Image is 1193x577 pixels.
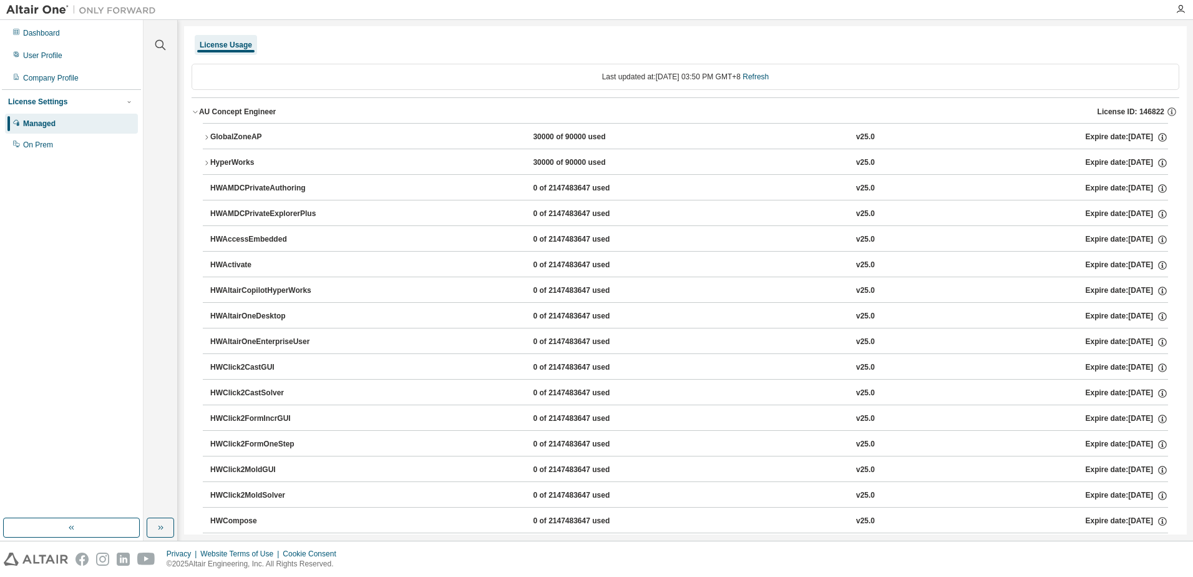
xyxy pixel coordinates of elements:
[210,285,323,297] div: HWAltairCopilotHyperWorks
[856,132,875,143] div: v25.0
[210,200,1168,228] button: HWAMDCPrivateExplorerPlus0 of 2147483647 usedv25.0Expire date:[DATE]
[533,516,645,527] div: 0 of 2147483647 used
[210,431,1168,458] button: HWClick2FormOneStep0 of 2147483647 usedv25.0Expire date:[DATE]
[1085,132,1167,143] div: Expire date: [DATE]
[210,252,1168,279] button: HWActivate0 of 2147483647 usedv25.0Expire date:[DATE]
[1085,362,1167,373] div: Expire date: [DATE]
[1085,209,1167,220] div: Expire date: [DATE]
[210,516,323,527] div: HWCompose
[210,465,323,476] div: HWClick2MoldGUI
[533,465,645,476] div: 0 of 2147483647 used
[23,28,60,38] div: Dashboard
[856,311,875,322] div: v25.0
[533,388,645,399] div: 0 of 2147483647 used
[137,553,155,566] img: youtube.svg
[210,482,1168,510] button: HWClick2MoldSolver0 of 2147483647 usedv25.0Expire date:[DATE]
[856,362,875,373] div: v25.0
[210,439,323,450] div: HWClick2FormOneStep
[210,303,1168,330] button: HWAltairOneDesktop0 of 2147483647 usedv25.0Expire date:[DATE]
[283,549,343,559] div: Cookie Consent
[210,311,323,322] div: HWAltairOneDesktop
[856,234,875,245] div: v25.0
[210,388,323,399] div: HWClick2CastSolver
[210,380,1168,407] button: HWClick2CastSolver0 of 2147483647 usedv25.0Expire date:[DATE]
[533,362,645,373] div: 0 of 2147483647 used
[1085,388,1167,399] div: Expire date: [DATE]
[533,183,645,194] div: 0 of 2147483647 used
[856,465,875,476] div: v25.0
[210,209,323,220] div: HWAMDCPrivateExplorerPlus
[533,337,645,348] div: 0 of 2147483647 used
[210,175,1168,202] button: HWAMDCPrivateAuthoring0 of 2147483647 usedv25.0Expire date:[DATE]
[210,234,323,245] div: HWAccessEmbedded
[1085,337,1167,348] div: Expire date: [DATE]
[856,516,875,527] div: v25.0
[210,277,1168,305] button: HWAltairCopilotHyperWorks0 of 2147483647 usedv25.0Expire date:[DATE]
[1085,439,1167,450] div: Expire date: [DATE]
[856,209,875,220] div: v25.0
[856,388,875,399] div: v25.0
[1085,465,1167,476] div: Expire date: [DATE]
[23,140,53,150] div: On Prem
[23,119,56,129] div: Managed
[6,4,162,16] img: Altair One
[1085,490,1167,501] div: Expire date: [DATE]
[1098,107,1164,117] span: License ID: 146822
[75,553,89,566] img: facebook.svg
[856,260,875,271] div: v25.0
[23,73,79,83] div: Company Profile
[210,456,1168,484] button: HWClick2MoldGUI0 of 2147483647 usedv25.0Expire date:[DATE]
[210,508,1168,535] button: HWCompose0 of 2147483647 usedv25.0Expire date:[DATE]
[192,98,1179,126] button: AU Concept EngineerLicense ID: 146822
[192,64,1179,90] div: Last updated at: [DATE] 03:50 PM GMT+8
[210,183,323,194] div: HWAMDCPrivateAuthoring
[1085,413,1167,425] div: Expire date: [DATE]
[8,97,67,107] div: License Settings
[1085,157,1167,169] div: Expire date: [DATE]
[210,354,1168,382] button: HWClick2CastGUI0 of 2147483647 usedv25.0Expire date:[DATE]
[856,490,875,501] div: v25.0
[23,51,62,61] div: User Profile
[743,72,769,81] a: Refresh
[856,439,875,450] div: v25.0
[533,234,645,245] div: 0 of 2147483647 used
[856,337,875,348] div: v25.0
[210,260,323,271] div: HWActivate
[856,183,875,194] div: v25.0
[167,549,200,559] div: Privacy
[117,553,130,566] img: linkedin.svg
[1085,516,1167,527] div: Expire date: [DATE]
[210,362,323,373] div: HWClick2CastGUI
[533,413,645,425] div: 0 of 2147483647 used
[200,40,252,50] div: License Usage
[210,413,323,425] div: HWClick2FormIncrGUI
[533,285,645,297] div: 0 of 2147483647 used
[533,260,645,271] div: 0 of 2147483647 used
[533,490,645,501] div: 0 of 2147483647 used
[210,490,323,501] div: HWClick2MoldSolver
[203,149,1168,177] button: HyperWorks30000 of 90000 usedv25.0Expire date:[DATE]
[167,559,344,570] p: © 2025 Altair Engineering, Inc. All Rights Reserved.
[96,553,109,566] img: instagram.svg
[533,132,645,143] div: 30000 of 90000 used
[533,209,645,220] div: 0 of 2147483647 used
[210,157,323,169] div: HyperWorks
[1085,285,1167,297] div: Expire date: [DATE]
[533,311,645,322] div: 0 of 2147483647 used
[4,553,68,566] img: altair_logo.svg
[210,337,323,348] div: HWAltairOneEnterpriseUser
[210,328,1168,356] button: HWAltairOneEnterpriseUser0 of 2147483647 usedv25.0Expire date:[DATE]
[210,405,1168,433] button: HWClick2FormIncrGUI0 of 2147483647 usedv25.0Expire date:[DATE]
[1085,234,1167,245] div: Expire date: [DATE]
[856,157,875,169] div: v25.0
[210,226,1168,254] button: HWAccessEmbedded0 of 2147483647 usedv25.0Expire date:[DATE]
[203,124,1168,151] button: GlobalZoneAP30000 of 90000 usedv25.0Expire date:[DATE]
[533,439,645,450] div: 0 of 2147483647 used
[533,157,645,169] div: 30000 of 90000 used
[1085,311,1167,322] div: Expire date: [DATE]
[210,132,323,143] div: GlobalZoneAP
[199,107,276,117] div: AU Concept Engineer
[1085,183,1167,194] div: Expire date: [DATE]
[1085,260,1167,271] div: Expire date: [DATE]
[200,549,283,559] div: Website Terms of Use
